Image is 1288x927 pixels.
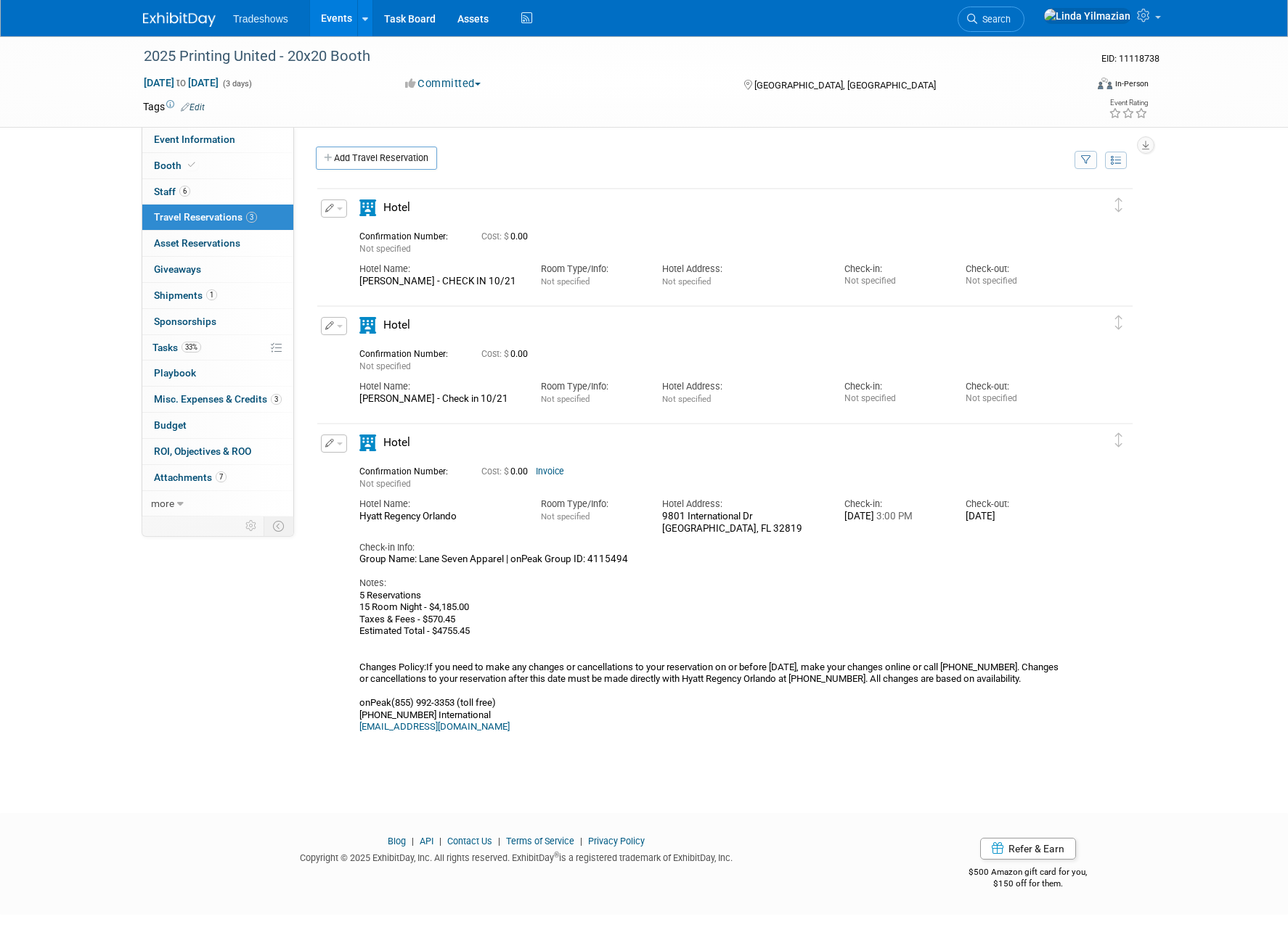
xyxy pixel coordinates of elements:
[383,436,410,449] span: Hotel
[481,466,534,477] span: 0.00
[911,878,1146,890] div: $150 off for them.
[844,498,944,511] div: Check-in:
[154,263,201,275] span: Giveaways
[1115,433,1122,448] i: Click and drag to move item
[662,380,822,393] div: Hotel Address:
[541,263,640,276] div: Room Type/Info:
[359,434,376,451] i: Hotel
[142,335,293,360] a: Tasks33%
[388,836,406,846] a: Blog
[142,231,293,256] a: Asset Reservations
[182,342,201,353] span: 33%
[977,14,1011,25] span: Search
[481,231,510,242] span: Cost: $
[1115,198,1122,213] i: Click and drag to move item
[143,76,219,89] span: [DATE] [DATE]
[911,857,1146,890] div: $500 Amazon gift card for you,
[966,263,1065,276] div: Check-out:
[143,12,216,27] img: ExhibitDay
[181,102,205,112] a: Edit
[154,160,198,171] span: Booth
[151,498,174,509] span: more
[420,836,433,846] a: API
[154,133,235,145] span: Event Information
[359,590,1065,733] div: 5 Reservations 15 Room Night - $4,185.00 Taxes & Fees - $570.45 Estimated Total - $4755.45 Change...
[576,836,586,846] span: |
[541,498,640,511] div: Room Type/Info:
[154,316,216,327] span: Sponsorships
[400,76,486,91] button: Committed
[246,212,257,223] span: 3
[359,511,519,523] div: Hyatt Regency Orlando
[359,317,376,334] i: Hotel
[233,13,288,25] span: Tradeshows
[359,345,460,360] div: Confirmation Number:
[554,851,559,859] sup: ®
[662,263,822,276] div: Hotel Address:
[966,380,1065,393] div: Check-out:
[142,413,293,438] a: Budget
[221,79,252,88] span: (3 days)
[142,283,293,308] a: Shipments1
[844,263,944,276] div: Check-in:
[662,394,711,404] span: Not specified
[506,836,574,846] a: Terms of Service
[359,393,519,405] div: [PERSON_NAME] - Check in 10/21
[188,161,195,169] i: Booth reservation complete
[359,721,510,732] a: [EMAIL_ADDRESS][DOMAIN_NAME]
[536,466,564,477] a: Invoice
[588,836,645,846] a: Privacy Policy
[1098,78,1112,89] img: Format-Inperson.png
[154,186,190,197] span: Staff
[154,211,257,223] span: Travel Reservations
[359,361,411,371] span: Not specified
[541,511,590,522] span: Not specified
[1043,8,1131,24] img: Linda Yilmazian
[359,577,1065,590] div: Notes:
[359,462,460,477] div: Confirmation Number:
[139,44,1063,70] div: 2025 Printing United - 20x20 Booth
[142,465,293,490] a: Attachments7
[999,75,1149,97] div: Event Format
[206,289,217,300] span: 1
[142,205,293,230] a: Travel Reservations3
[541,394,590,404] span: Not specified
[154,393,282,405] span: Misc. Expenses & Credits
[662,498,822,511] div: Hotel Address:
[359,380,519,393] div: Hotel Name:
[481,349,510,359] span: Cost: $
[980,838,1076,860] a: Refer & Earn
[142,387,293,412] a: Misc. Expenses & Credits3
[844,380,944,393] div: Check-in:
[541,380,640,393] div: Room Type/Info:
[966,498,1065,511] div: Check-out:
[316,147,437,170] a: Add Travel Reservation
[142,491,293,516] a: more
[174,77,188,88] span: to
[662,276,711,287] span: Not specified
[408,836,417,846] span: |
[1081,156,1091,165] i: Filter by Traveler
[383,318,410,331] span: Hotel
[662,511,822,535] div: 9801 International Dr [GEOGRAPHIC_DATA], FL 32819
[142,257,293,282] a: Giveaways
[1101,53,1159,64] span: Event ID: 11118738
[142,360,293,386] a: Playbook
[447,836,492,846] a: Contact Us
[154,289,217,301] span: Shipments
[494,836,504,846] span: |
[1115,316,1122,330] i: Click and drag to move item
[436,836,445,846] span: |
[359,479,411,489] span: Not specified
[154,445,251,457] span: ROI, Objectives & ROO
[154,237,240,249] span: Asset Reservations
[966,276,1065,287] div: Not specified
[481,231,534,242] span: 0.00
[874,511,913,522] span: 3:00 PM
[143,848,889,865] div: Copyright © 2025 ExhibitDay, Inc. All rights reserved. ExhibitDay is a registered trademark of Ex...
[154,419,187,431] span: Budget
[152,342,201,353] span: Tasks
[359,244,411,254] span: Not specified
[359,498,519,511] div: Hotel Name:
[359,263,519,276] div: Hotel Name:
